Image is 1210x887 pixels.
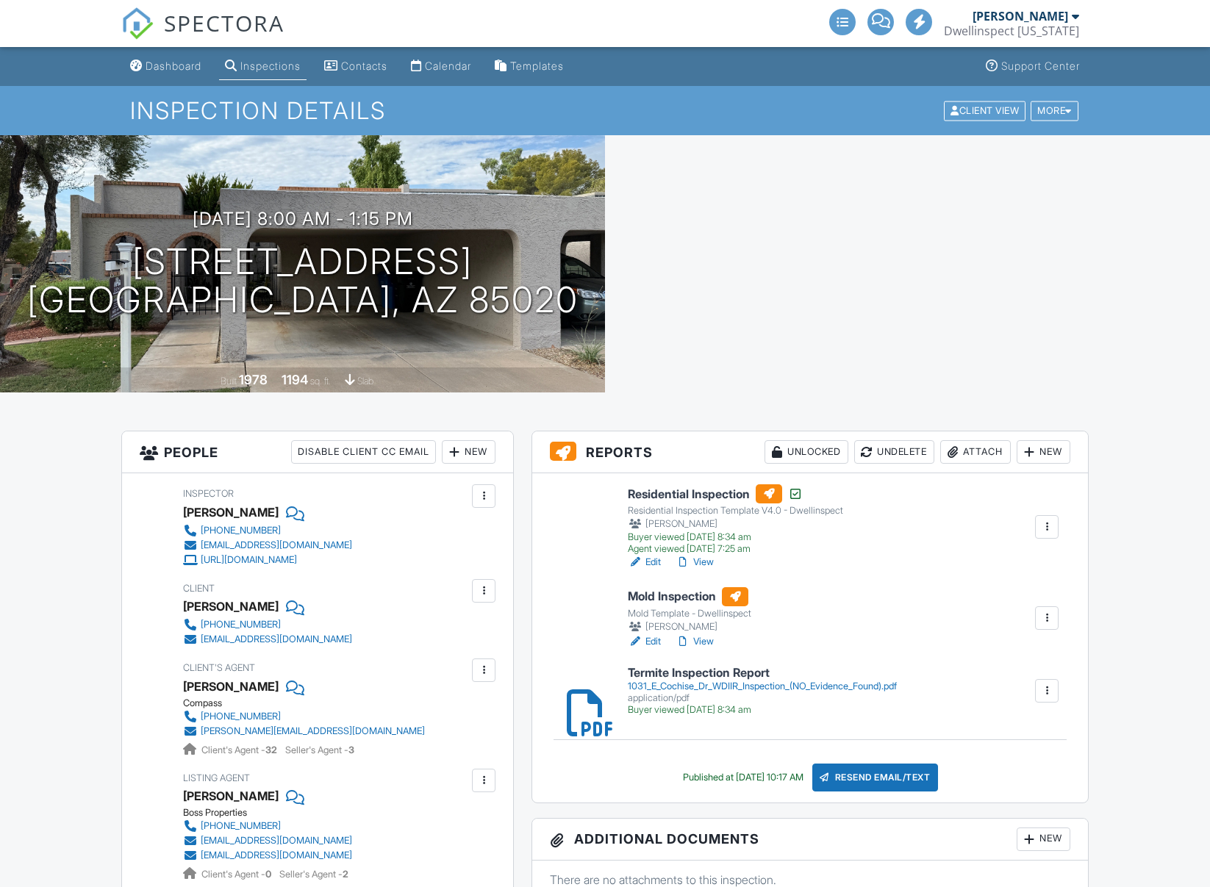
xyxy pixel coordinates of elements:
[201,619,281,631] div: [PHONE_NUMBER]
[348,744,354,755] strong: 3
[183,724,425,739] a: [PERSON_NAME][EMAIL_ADDRESS][DOMAIN_NAME]
[1017,827,1070,851] div: New
[183,632,352,647] a: [EMAIL_ADDRESS][DOMAIN_NAME]
[628,484,843,503] h6: Residential Inspection
[121,7,154,40] img: The Best Home Inspection Software - Spectora
[201,711,281,722] div: [PHONE_NUMBER]
[239,372,268,387] div: 1978
[628,692,897,704] div: application/pdf
[425,60,471,72] div: Calendar
[628,620,751,634] div: [PERSON_NAME]
[628,543,843,555] div: Agent viewed [DATE] 7:25 am
[183,807,364,819] div: Boss Properties
[146,60,201,72] div: Dashboard
[318,53,393,80] a: Contacts
[285,744,354,755] span: Seller's Agent -
[183,819,352,833] a: [PHONE_NUMBER]
[944,24,1079,38] div: Dwellinspect Arizona
[183,662,255,673] span: Client's Agent
[282,372,308,387] div: 1194
[973,9,1068,24] div: [PERSON_NAME]
[201,633,352,645] div: [EMAIL_ADDRESS][DOMAIN_NAME]
[628,587,751,606] h6: Mold Inspection
[183,553,352,567] a: [URL][DOMAIN_NAME]
[183,583,215,594] span: Client
[676,555,714,570] a: View
[510,60,564,72] div: Templates
[201,725,425,737] div: [PERSON_NAME][EMAIL_ADDRESS][DOMAIN_NAME]
[124,53,207,80] a: Dashboard
[183,709,425,724] a: [PHONE_NUMBER]
[183,617,352,632] a: [PHONE_NUMBER]
[164,7,284,38] span: SPECTORA
[121,20,284,51] a: SPECTORA
[201,539,352,551] div: [EMAIL_ADDRESS][DOMAIN_NAME]
[122,431,514,473] h3: People
[221,376,237,387] span: Built
[201,554,297,566] div: [URL][DOMAIN_NAME]
[183,595,279,617] div: [PERSON_NAME]
[183,675,279,697] a: [PERSON_NAME]
[193,209,413,229] h3: [DATE] 8:00 am - 1:15 pm
[265,744,277,755] strong: 32
[183,488,234,499] span: Inspector
[628,704,897,716] div: Buyer viewed [DATE] 8:34 am
[183,538,352,553] a: [EMAIL_ADDRESS][DOMAIN_NAME]
[279,869,348,880] span: Seller's Agent -
[201,835,352,847] div: [EMAIL_ADDRESS][DOMAIN_NAME]
[628,505,843,517] div: Residential Inspection Template V4.0 - Dwellinspect
[183,772,250,783] span: Listing Agent
[944,101,1025,121] div: Client View
[628,667,897,716] a: Termite Inspection Report 1031_E_Cochise_Dr_WDIIR_Inspection_(NO_Evidence_Found).pdf application/...
[628,484,843,555] a: Residential Inspection Residential Inspection Template V4.0 - Dwellinspect [PERSON_NAME] Buyer vi...
[628,517,843,531] div: [PERSON_NAME]
[405,53,477,80] a: Calendar
[765,440,848,464] div: Unlocked
[265,869,271,880] strong: 0
[628,555,661,570] a: Edit
[219,53,307,80] a: Inspections
[628,667,897,680] h6: Termite Inspection Report
[130,98,1079,123] h1: Inspection Details
[812,764,939,791] div: Resend Email/Text
[240,60,301,72] div: Inspections
[183,523,352,538] a: [PHONE_NUMBER]
[532,431,1088,473] h3: Reports
[442,440,495,464] div: New
[1031,101,1078,121] div: More
[532,819,1088,861] h3: Additional Documents
[489,53,570,80] a: Templates
[357,376,373,387] span: slab
[201,525,281,536] div: [PHONE_NUMBER]
[676,634,714,649] a: View
[27,243,579,320] h1: [STREET_ADDRESS] [GEOGRAPHIC_DATA], AZ 85020
[940,440,1011,464] div: Attach
[1017,440,1070,464] div: New
[183,697,437,709] div: Compass
[201,850,352,861] div: [EMAIL_ADDRESS][DOMAIN_NAME]
[201,869,273,880] span: Client's Agent -
[942,104,1029,115] a: Client View
[628,587,751,634] a: Mold Inspection Mold Template - Dwellinspect [PERSON_NAME]
[628,680,897,692] div: 1031_E_Cochise_Dr_WDIIR_Inspection_(NO_Evidence_Found).pdf
[201,744,279,755] span: Client's Agent -
[628,531,843,543] div: Buyer viewed [DATE] 8:34 am
[183,501,279,523] div: [PERSON_NAME]
[1001,60,1080,72] div: Support Center
[201,820,281,832] div: [PHONE_NUMBER]
[628,608,751,620] div: Mold Template - Dwellinspect
[628,634,661,649] a: Edit
[183,785,279,807] a: [PERSON_NAME]
[183,833,352,848] a: [EMAIL_ADDRESS][DOMAIN_NAME]
[683,772,803,783] div: Published at [DATE] 10:17 AM
[854,440,934,464] div: Undelete
[183,848,352,863] a: [EMAIL_ADDRESS][DOMAIN_NAME]
[343,869,348,880] strong: 2
[291,440,436,464] div: Disable Client CC Email
[310,376,331,387] span: sq. ft.
[341,60,387,72] div: Contacts
[980,53,1086,80] a: Support Center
